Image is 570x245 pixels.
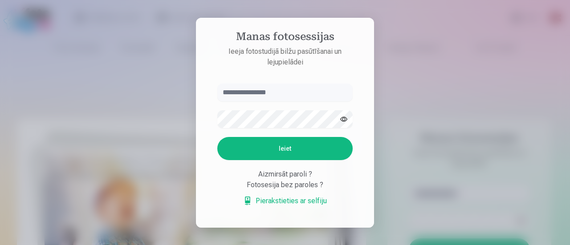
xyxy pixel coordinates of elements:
h4: Manas fotosessijas [208,30,362,46]
button: Ieiet [217,137,353,160]
div: Fotosesija bez paroles ? [217,180,353,190]
p: Ieeja fotostudijā bilžu pasūtīšanai un lejupielādei [208,46,362,68]
div: Aizmirsāt paroli ? [217,169,353,180]
a: Pierakstieties ar selfiju [243,196,327,206]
